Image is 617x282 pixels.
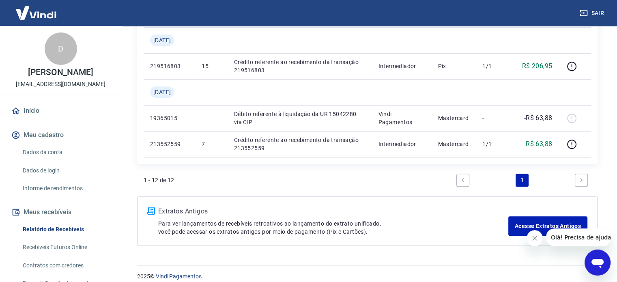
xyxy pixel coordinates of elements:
p: 2025 © [137,272,598,281]
p: Vindi Pagamentos [378,110,425,126]
span: [DATE] [153,88,171,96]
p: Crédito referente ao recebimento da transação 213552559 [234,136,365,152]
p: R$ 63,88 [526,139,552,149]
p: Extratos Antigos [158,207,508,216]
a: Contratos com credores [19,257,112,274]
p: 15 [202,62,221,70]
p: Mastercard [438,140,469,148]
p: Débito referente à liquidação da UR 15042280 via CIP [234,110,365,126]
a: Informe de rendimentos [19,180,112,197]
iframe: Botão para abrir a janela de mensagens [585,250,611,276]
p: -R$ 63,88 [524,113,553,123]
a: Previous page [456,174,469,187]
p: R$ 206,95 [522,61,553,71]
a: Início [10,102,112,120]
p: Intermediador [378,62,425,70]
img: Vindi [10,0,62,25]
ul: Pagination [453,170,591,190]
span: Olá! Precisa de ajuda? [5,6,68,12]
a: Acesse Extratos Antigos [508,216,587,236]
p: 19365015 [150,114,189,122]
p: Para ver lançamentos de recebíveis retroativos ao lançamento do extrato unificado, você pode aces... [158,220,508,236]
a: Dados de login [19,162,112,179]
p: 219516803 [150,62,189,70]
p: Pix [438,62,469,70]
a: Dados da conta [19,144,112,161]
button: Meus recebíveis [10,203,112,221]
p: 7 [202,140,221,148]
iframe: Mensagem da empresa [546,228,611,246]
a: Page 1 is your current page [516,174,529,187]
p: Mastercard [438,114,469,122]
button: Meu cadastro [10,126,112,144]
p: Intermediador [378,140,425,148]
a: Recebíveis Futuros Online [19,239,112,256]
p: 1 - 12 de 12 [144,176,174,184]
span: [DATE] [153,36,171,44]
a: Relatório de Recebíveis [19,221,112,238]
button: Sair [578,6,607,21]
a: Next page [575,174,588,187]
p: [PERSON_NAME] [28,68,93,77]
p: Crédito referente ao recebimento da transação 219516803 [234,58,365,74]
div: D [45,32,77,65]
p: 213552559 [150,140,189,148]
a: Vindi Pagamentos [156,273,202,280]
p: 1/1 [482,62,506,70]
iframe: Fechar mensagem [527,230,543,246]
img: ícone [147,207,155,215]
p: - [482,114,506,122]
p: 1/1 [482,140,506,148]
p: [EMAIL_ADDRESS][DOMAIN_NAME] [16,80,105,88]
